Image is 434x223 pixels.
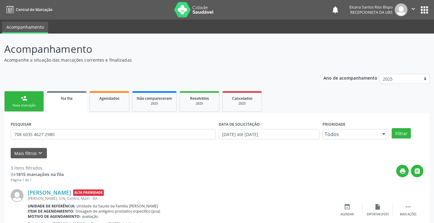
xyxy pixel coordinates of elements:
i:  [410,5,417,12]
b: Motivo de agendamento: [28,214,81,219]
i: insert_drive_file [374,203,381,210]
span: Cancelados [232,96,252,101]
div: [PERSON_NAME], S/N, Centro, Mairi - BA [28,196,332,201]
i:  [405,203,411,210]
i:  [414,168,421,174]
button:  [411,165,423,177]
span: Resolvidos [190,96,209,101]
span: Todos [325,131,376,137]
b: Item de agendamento: [28,209,74,214]
p: Ano de acompanhamento [323,74,377,81]
button: print [396,165,409,177]
button: Filtrar [392,128,411,138]
div: 2025 [137,101,172,106]
i: keyboard_arrow_down [37,150,44,156]
div: person_add [21,95,27,102]
div: Agendar [340,212,354,217]
p: Acompanhe a situação das marcações correntes e finalizadas [4,57,302,63]
strong: 1815 marcações na fila [16,171,64,177]
b: Unidade de referência: [28,203,75,209]
span: Central de Marcação [16,7,52,12]
a: [PERSON_NAME] [28,189,71,196]
a: Central de Marcação [4,5,52,15]
span: Não compareceram [137,96,172,101]
div: Nova marcação [9,103,39,108]
div: 2025 [184,101,215,106]
span: Na fila [61,96,72,101]
div: Mais ações [400,212,416,217]
p: Acompanhamento [4,41,302,57]
div: Elcana Santos Rios Bispo [349,5,393,10]
span: Agendados [99,96,119,101]
button:  [408,3,419,16]
img: img [11,189,23,202]
button: apps [419,5,430,15]
div: 2025 [227,101,257,106]
input: Nome, CNS [11,129,216,139]
label: Prioridade [323,120,345,129]
span: Recepcionista da UBS [350,10,393,15]
label: PESQUISAR [11,120,31,129]
span: Alta Prioridade [73,189,104,196]
button: Mais filtroskeyboard_arrow_down [11,148,47,159]
label: DATA DE SOLICITAÇÃO [219,120,260,129]
i: event_available [344,203,351,210]
span: avaliação [82,214,98,219]
i: print [399,168,406,174]
div: de [11,171,64,178]
span: Unidade da Saude da Familia [PERSON_NAME] [76,203,158,209]
div: 3 itens filtrados [11,165,64,171]
span: Dosagem de antigeno prostatico especifico (psa) [76,209,160,214]
button: notifications [331,5,340,14]
div: Página 1 de 1 [11,178,64,183]
img: img [395,3,408,16]
a: Acompanhamento [2,22,48,34]
div: Exportar (PDF) [367,212,389,217]
input: Selecione um intervalo [219,129,319,139]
